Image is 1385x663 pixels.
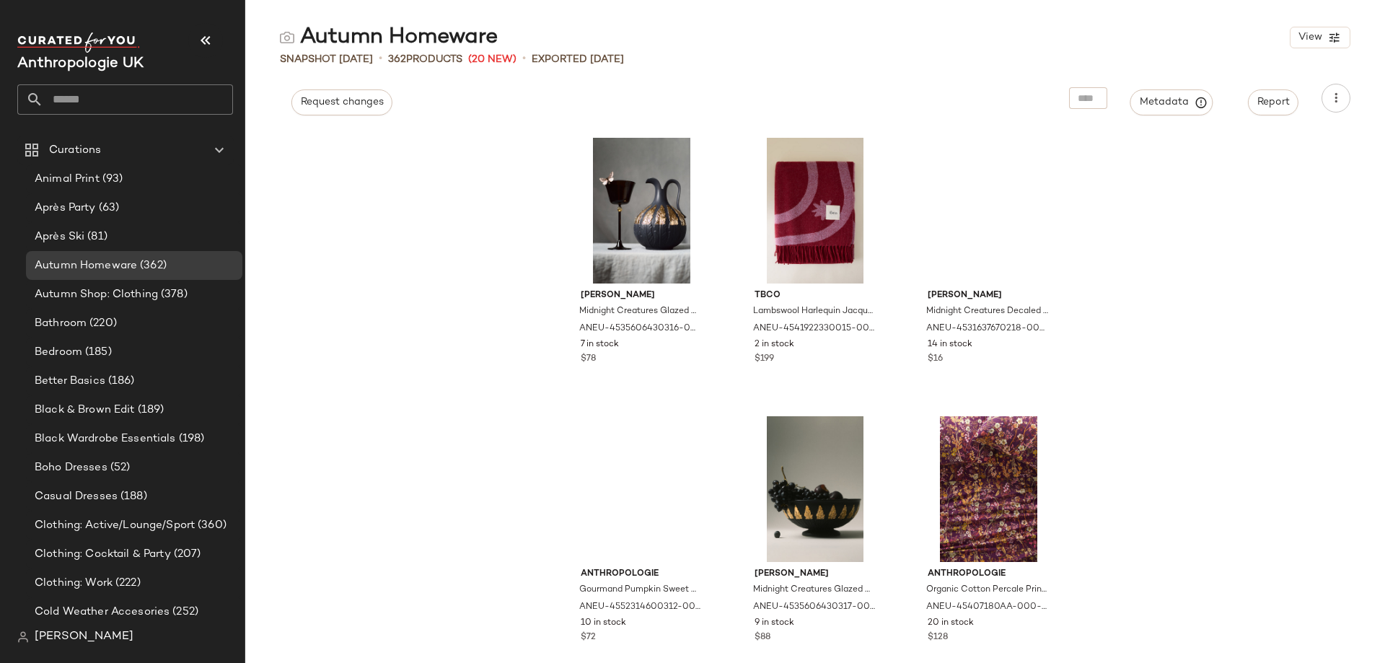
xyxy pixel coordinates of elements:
span: Midnight Creatures Glazed Stoneware Jug by [PERSON_NAME] in Black Size: Pitcher at Anthropologie [579,305,701,318]
span: 2 in stock [755,338,794,351]
span: TBCo [755,289,876,302]
span: 20 in stock [928,617,974,630]
span: Anthropologie [928,568,1050,581]
span: Autumn Homeware [35,258,137,274]
span: Animal Print [35,171,100,188]
span: Black Wardrobe Essentials [35,431,176,447]
span: [PERSON_NAME] [755,568,876,581]
span: 362 [388,54,406,65]
span: 9 in stock [755,617,794,630]
span: View [1298,32,1322,43]
span: ANEU-4552314600312-000-066 [579,601,701,614]
span: Bedroom [35,344,82,361]
span: $16 [928,353,943,366]
span: (207) [171,546,201,563]
span: [PERSON_NAME] [928,289,1050,302]
img: 99039737_001_b [743,416,888,562]
img: 4541922330015_259_e [743,138,888,284]
span: Cold Weather Accesories [35,604,170,620]
span: $78 [581,353,596,366]
span: (252) [170,604,198,620]
span: 7 in stock [581,338,619,351]
span: Clothing: Active/Lounge/Sport [35,517,195,534]
span: Midnight Creatures Glazed Stoneware Serving Bowl by [PERSON_NAME] in Black Size: Srvng bowl at An... [753,584,875,597]
span: Clothing: Cocktail & Party [35,546,171,563]
span: Anthropologie [581,568,703,581]
span: (189) [135,402,164,418]
span: ANEU-45407180AA-000-052 [926,601,1048,614]
img: svg%3e [280,30,294,45]
span: Après Party [35,200,96,216]
span: ANEU-4541922330015-000-259 [753,322,875,335]
span: Gourmand Pumpkin Sweet Vanilla Handpainted Glass Candle by Anthropologie in Pink Size: Medium [579,584,701,597]
button: Report [1248,89,1298,115]
span: Current Company Name [17,56,144,71]
span: (362) [137,258,167,274]
span: Après Ski [35,229,84,245]
span: 10 in stock [581,617,626,630]
span: $88 [755,631,770,644]
span: (93) [100,171,123,188]
span: Report [1257,97,1290,108]
span: Better Basics [35,373,105,390]
button: Metadata [1130,89,1213,115]
button: Request changes [291,89,392,115]
span: (198) [176,431,205,447]
span: $128 [928,631,948,644]
span: Casual Dresses [35,488,118,505]
span: $72 [581,631,596,644]
span: Clothing: Work [35,575,113,592]
span: ANEU-4531637670218-000-001 [926,322,1048,335]
span: [PERSON_NAME] [581,289,703,302]
span: (378) [158,286,188,303]
div: Products [388,52,462,67]
p: Exported [DATE] [532,52,624,67]
span: Boho Dresses [35,460,107,476]
span: • [379,51,382,68]
img: svg%3e [17,631,29,643]
span: Snapshot [DATE] [280,52,373,67]
span: Black & Brown Edit [35,402,135,418]
span: Autumn Shop: Clothing [35,286,158,303]
span: Curations [49,142,101,159]
span: (360) [195,517,227,534]
span: Metadata [1139,96,1205,109]
span: (222) [113,575,141,592]
span: Organic Cotton Percale Printed Bedding Set by Anthropologie in Purple Size: Dbl quilt [926,584,1048,597]
span: (63) [96,200,120,216]
span: • [522,51,526,68]
span: [PERSON_NAME] [35,628,133,646]
span: (188) [118,488,147,505]
span: (220) [87,315,117,332]
span: $199 [755,353,774,366]
img: 99039695_001_b11 [569,138,714,284]
span: ANEU-4535606430316-000-001 [579,322,701,335]
span: (81) [84,229,107,245]
img: cfy_white_logo.C9jOOHJF.svg [17,32,140,53]
div: Autumn Homeware [280,23,498,52]
span: (185) [82,344,112,361]
button: View [1290,27,1350,48]
span: Lambswool Harlequin Jacquard Throw Blanket by TBCo at Anthropologie [753,305,875,318]
img: 45407180AD_052_b [916,416,1061,562]
span: (186) [105,373,135,390]
span: Request changes [300,97,384,108]
span: (20 New) [468,52,516,67]
span: ANEU-4535606430317-000-001 [753,601,875,614]
span: Midnight Creatures Decaled Double Old Fashioned Glass by [PERSON_NAME] in Black at Anthropologie [926,305,1048,318]
span: (52) [107,460,131,476]
span: Bathroom [35,315,87,332]
span: 14 in stock [928,338,972,351]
